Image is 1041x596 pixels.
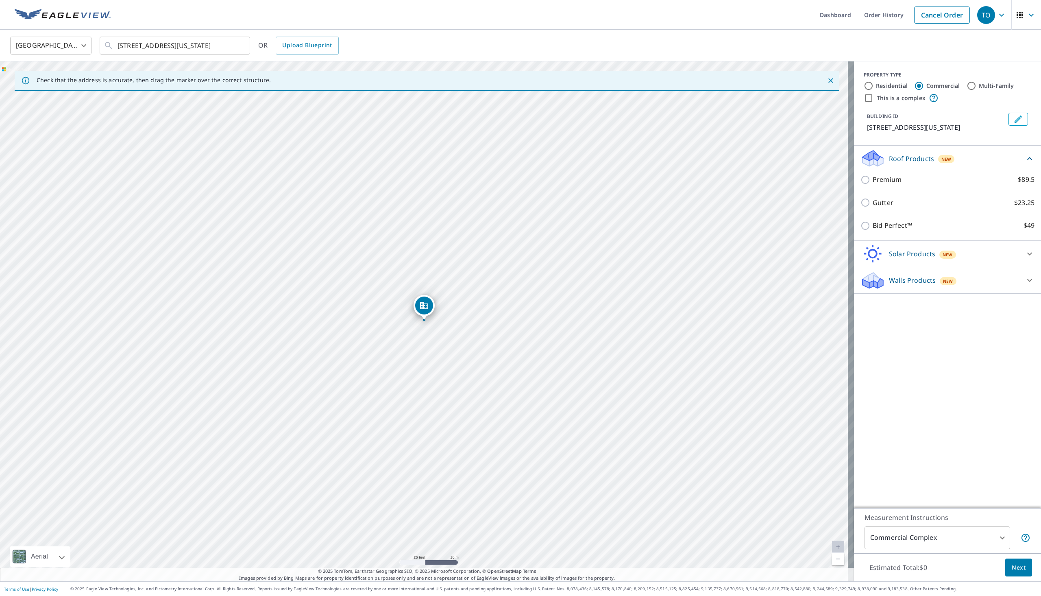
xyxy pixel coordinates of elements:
a: Terms of Use [4,586,29,592]
p: Measurement Instructions [865,513,1030,522]
a: Upload Blueprint [276,37,338,55]
img: EV Logo [15,9,111,21]
span: Next [1012,563,1026,573]
a: Current Level 20, Zoom In Disabled [832,541,844,553]
p: | [4,587,58,592]
div: TO [977,6,995,24]
a: Terms [523,568,536,574]
div: Walls ProductsNew [860,271,1034,290]
div: [GEOGRAPHIC_DATA] [10,34,91,57]
p: BUILDING ID [867,113,898,120]
div: Solar ProductsNew [860,244,1034,264]
div: Aerial [28,546,50,567]
div: Commercial Complex [865,526,1010,549]
label: This is a complex [877,94,926,102]
label: Multi-Family [979,82,1014,90]
p: Bid Perfect™ [873,220,912,231]
p: Walls Products [889,275,936,285]
label: Residential [876,82,908,90]
button: Edit building 1 [1008,113,1028,126]
span: © 2025 TomTom, Earthstar Geographics SIO, © 2025 Microsoft Corporation, © [318,568,536,575]
div: Dropped pin, building 1, Commercial property, 2990 E Washington St Phoenix, AZ 85034 [414,295,435,320]
span: Each building may require a separate measurement report; if so, your account will be billed per r... [1021,533,1030,543]
div: OR [258,37,339,55]
label: Commercial [926,82,960,90]
p: $23.25 [1014,198,1034,208]
a: OpenStreetMap [487,568,521,574]
input: Search by address or latitude-longitude [118,34,233,57]
p: Estimated Total: $0 [863,559,934,576]
p: [STREET_ADDRESS][US_STATE] [867,122,1005,132]
a: Cancel Order [914,7,970,24]
p: $49 [1024,220,1034,231]
span: New [941,156,952,162]
p: $89.5 [1018,175,1034,185]
span: New [943,251,953,258]
div: PROPERTY TYPE [864,71,1031,79]
p: Gutter [873,198,893,208]
p: © 2025 Eagle View Technologies, Inc. and Pictometry International Corp. All Rights Reserved. Repo... [70,586,1037,592]
a: Privacy Policy [32,586,58,592]
button: Next [1005,559,1032,577]
p: Roof Products [889,154,934,164]
div: Roof ProductsNew [860,149,1034,168]
a: Current Level 20, Zoom Out [832,553,844,565]
span: Upload Blueprint [282,40,332,50]
p: Solar Products [889,249,935,259]
p: Premium [873,175,902,185]
button: Close [825,75,836,86]
div: Aerial [10,546,70,567]
span: New [943,278,953,284]
p: Check that the address is accurate, then drag the marker over the correct structure. [37,76,271,84]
